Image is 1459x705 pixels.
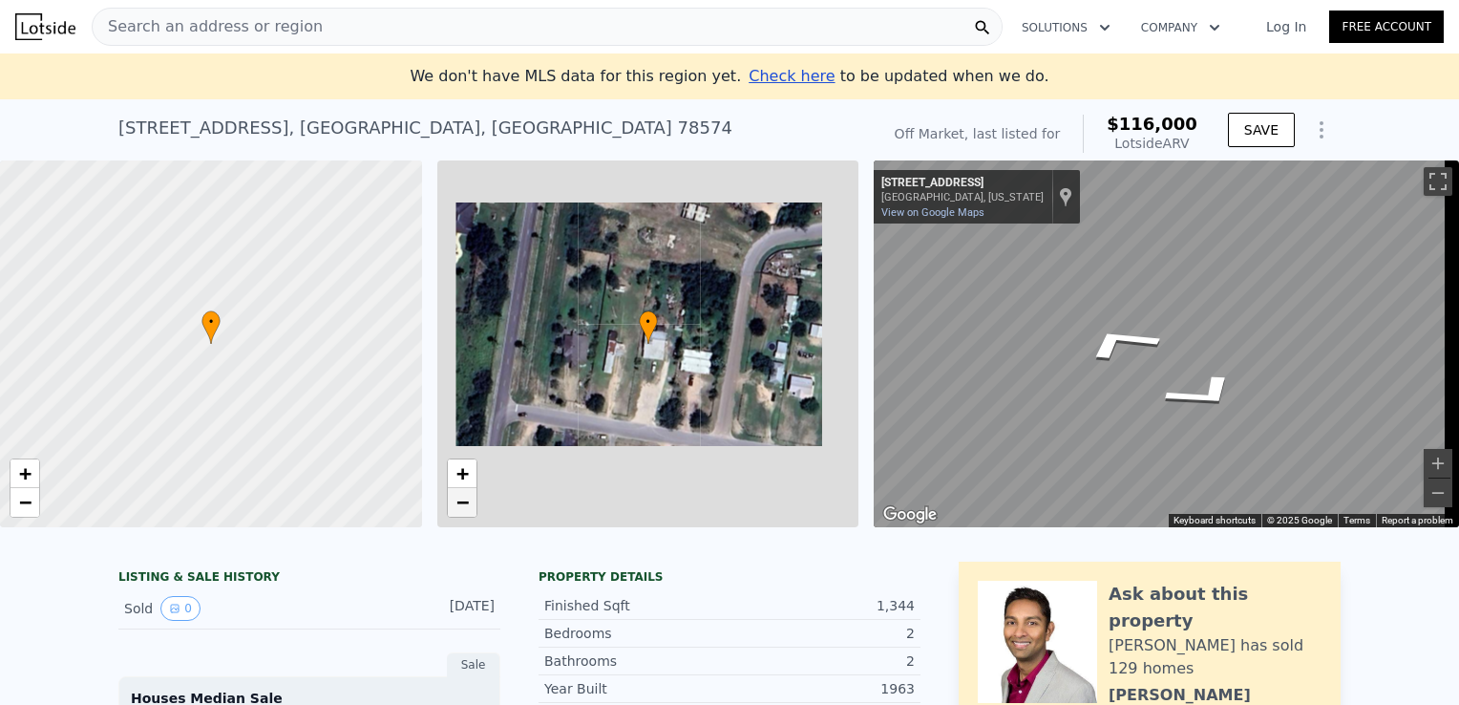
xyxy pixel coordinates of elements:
a: Log In [1243,17,1329,36]
div: Ask about this property [1109,581,1322,634]
button: Zoom out [1424,479,1452,507]
button: Toggle fullscreen view [1424,167,1452,196]
a: Zoom in [11,459,39,488]
div: We don't have MLS data for this region yet. [410,65,1048,88]
a: Report a problem [1382,515,1453,525]
a: View on Google Maps [881,206,984,219]
a: Zoom out [11,488,39,517]
a: Zoom in [448,459,476,488]
div: Bedrooms [544,624,729,643]
button: Company [1126,11,1236,45]
a: Free Account [1329,11,1444,43]
div: 2 [729,652,915,671]
span: − [455,490,468,514]
span: © 2025 Google [1267,515,1332,525]
div: 1963 [729,679,915,698]
button: Zoom in [1424,449,1452,478]
a: Show location on map [1059,186,1072,207]
div: Sold [124,596,294,621]
div: Street View [874,160,1459,527]
a: Zoom out [448,488,476,517]
button: Show Options [1302,111,1341,149]
div: 1,344 [729,596,915,615]
button: Keyboard shortcuts [1174,514,1256,527]
path: Go South, Buena Fe St [1132,363,1276,423]
div: Finished Sqft [544,596,729,615]
path: Go North, Buena Fe St [1048,313,1192,372]
div: 2 [729,624,915,643]
div: Off Market, last listed for [895,124,1061,143]
div: • [201,310,221,344]
div: Lotside ARV [1107,134,1197,153]
div: • [639,310,658,344]
div: LISTING & SALE HISTORY [118,569,500,588]
div: Year Built [544,679,729,698]
button: SAVE [1228,113,1295,147]
span: − [19,490,32,514]
a: Open this area in Google Maps (opens a new window) [878,502,941,527]
span: Check here [749,67,835,85]
div: [DATE] [410,596,495,621]
button: View historical data [160,596,201,621]
span: • [639,313,658,331]
div: Bathrooms [544,652,729,671]
span: • [201,313,221,331]
a: Terms [1343,515,1370,525]
div: [STREET_ADDRESS] [881,176,1044,191]
span: + [19,461,32,485]
img: Lotside [15,13,75,40]
div: [PERSON_NAME] has sold 129 homes [1109,634,1322,680]
div: [STREET_ADDRESS] , [GEOGRAPHIC_DATA] , [GEOGRAPHIC_DATA] 78574 [118,115,732,141]
span: Search an address or region [93,15,323,38]
div: Sale [447,652,500,677]
div: to be updated when we do. [749,65,1048,88]
div: [GEOGRAPHIC_DATA], [US_STATE] [881,191,1044,203]
span: + [455,461,468,485]
img: Google [878,502,941,527]
div: Property details [539,569,920,585]
span: $116,000 [1107,114,1197,134]
div: Map [874,160,1459,527]
button: Solutions [1006,11,1126,45]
